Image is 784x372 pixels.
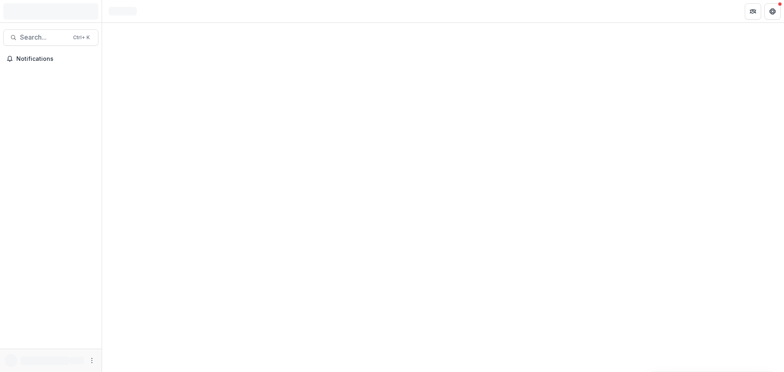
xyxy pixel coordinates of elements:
[16,56,95,62] span: Notifications
[745,3,761,20] button: Partners
[71,33,91,42] div: Ctrl + K
[105,5,140,17] nav: breadcrumb
[3,52,98,65] button: Notifications
[20,33,68,41] span: Search...
[87,356,97,365] button: More
[3,29,98,46] button: Search...
[764,3,781,20] button: Get Help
